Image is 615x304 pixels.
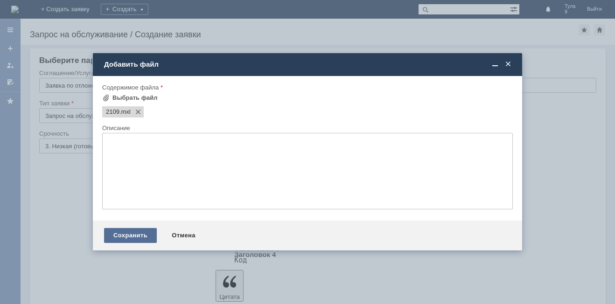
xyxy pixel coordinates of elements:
div: Содержимое файла [102,84,511,90]
div: Прошу удалить отл чеки от [DATE] [4,11,136,19]
span: Свернуть (Ctrl + M) [490,60,500,69]
span: Закрыть [503,60,513,69]
div: Выбрать файл [112,94,158,102]
div: Описание [102,125,511,131]
span: 2109.mxl [119,108,131,116]
span: 2109.mxl [106,108,119,116]
div: Добрый день! [4,4,136,11]
div: Добавить файл [104,60,513,69]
